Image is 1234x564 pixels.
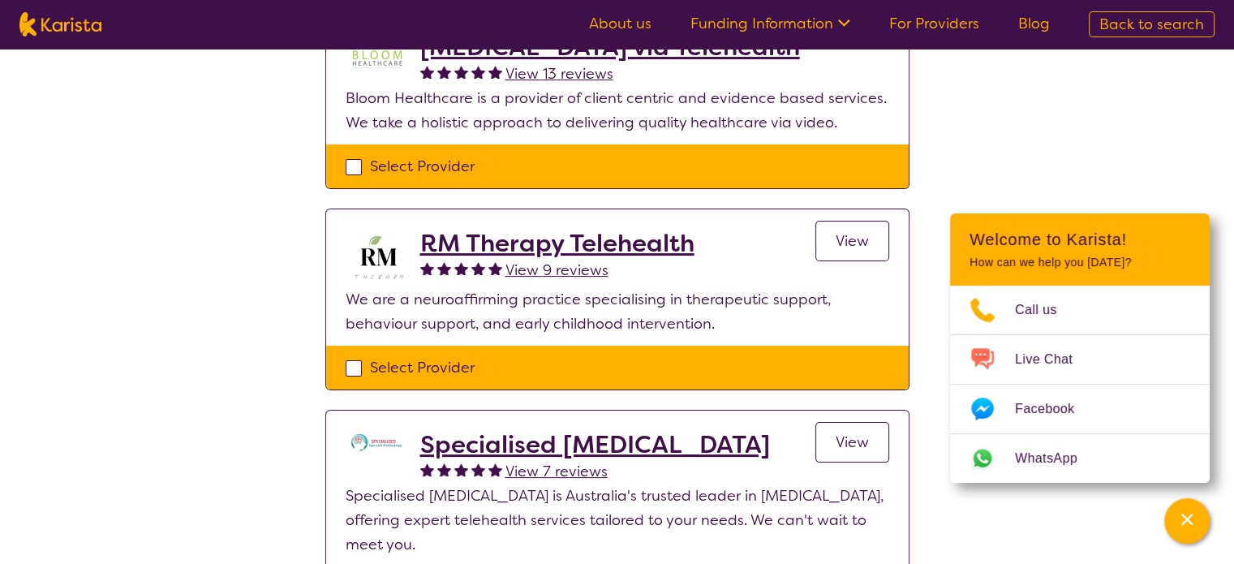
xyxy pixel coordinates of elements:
[1164,498,1210,544] button: Channel Menu
[950,434,1210,483] a: Web link opens in a new tab.
[970,230,1190,249] h2: Welcome to Karista!
[1089,11,1215,37] a: Back to search
[454,261,468,275] img: fullstar
[505,64,613,84] span: View 13 reviews
[454,65,468,79] img: fullstar
[471,65,485,79] img: fullstar
[950,286,1210,483] ul: Choose channel
[836,433,869,452] span: View
[815,221,889,261] a: View
[690,14,850,33] a: Funding Information
[505,62,613,86] a: View 13 reviews
[970,256,1190,269] p: How can we help you [DATE]?
[454,463,468,476] img: fullstar
[346,430,411,454] img: tc7lufxpovpqcirzzyzq.png
[1099,15,1204,34] span: Back to search
[346,229,411,287] img: b3hjthhf71fnbidirs13.png
[437,261,451,275] img: fullstar
[437,65,451,79] img: fullstar
[420,261,434,275] img: fullstar
[346,287,889,336] p: We are a neuroaffirming practice specialising in therapeutic support, behaviour support, and earl...
[1015,446,1097,471] span: WhatsApp
[420,463,434,476] img: fullstar
[420,3,815,62] a: Bloom Healthcare - [MEDICAL_DATA] via Telehealth
[488,463,502,476] img: fullstar
[815,422,889,463] a: View
[346,484,889,557] p: Specialised [MEDICAL_DATA] is Australia's trusted leader in [MEDICAL_DATA], offering expert teleh...
[505,258,608,282] a: View 9 reviews
[889,14,979,33] a: For Providers
[488,65,502,79] img: fullstar
[437,463,451,476] img: fullstar
[950,213,1210,483] div: Channel Menu
[505,459,608,484] a: View 7 reviews
[505,462,608,481] span: View 7 reviews
[420,229,694,258] a: RM Therapy Telehealth
[1018,14,1050,33] a: Blog
[1015,347,1092,372] span: Live Chat
[505,260,608,280] span: View 9 reviews
[19,12,101,37] img: Karista logo
[488,261,502,275] img: fullstar
[471,463,485,476] img: fullstar
[1015,298,1077,322] span: Call us
[836,231,869,251] span: View
[589,14,651,33] a: About us
[420,430,770,459] a: Specialised [MEDICAL_DATA]
[471,261,485,275] img: fullstar
[420,65,434,79] img: fullstar
[1015,397,1094,421] span: Facebook
[346,86,889,135] p: Bloom Healthcare is a provider of client centric and evidence based services. We take a holistic ...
